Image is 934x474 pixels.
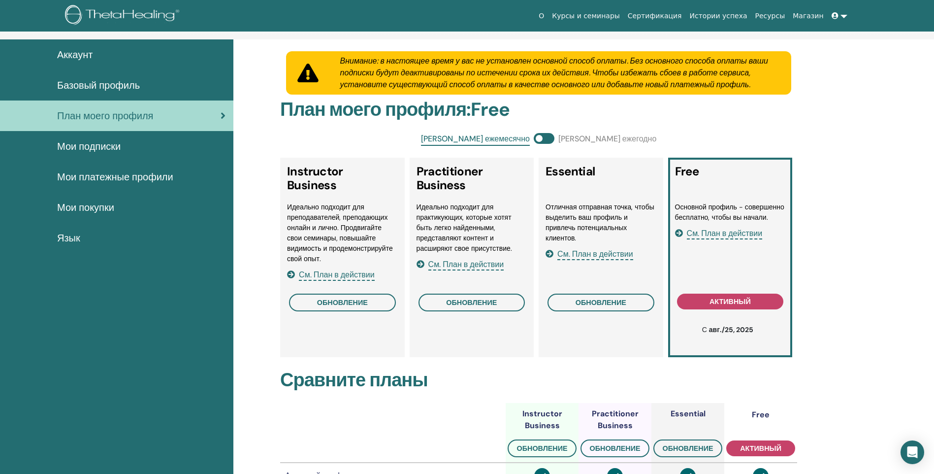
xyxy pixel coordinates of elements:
div: Practitioner Business [579,408,651,432]
span: обновление [317,298,368,307]
button: обновление [289,294,396,311]
div: Внимание: в настоящее время у вас не установлен основной способ оплаты. Без основного способа опл... [328,55,792,91]
span: Мои подписки [57,139,121,154]
div: Instructor Business [506,408,579,432]
span: [PERSON_NAME] ежемесячно [421,133,530,146]
span: обновление [590,444,641,453]
span: обновление [663,444,713,453]
a: О [535,7,548,25]
button: обновление [548,294,654,311]
span: См. План в действии [687,228,763,239]
li: Основной профиль - совершенно бесплатно, чтобы вы начали. [675,202,786,223]
a: См. План в действии [675,228,763,238]
p: С [680,325,776,335]
b: авг./25, 2025 [709,325,753,334]
span: Мои покупки [57,200,114,215]
li: Отличная отправная точка, чтобы выделить ваш профиль и привлечь потенциальных клиентов. [546,202,656,243]
a: См. План в действии [546,249,633,259]
h2: Сравните планы [280,369,797,392]
div: Open Intercom Messenger [901,440,924,464]
div: Essential [671,408,706,420]
button: обновление [419,294,525,311]
a: См. План в действии [417,259,504,270]
span: Базовый профиль [57,78,140,93]
button: обновление [508,440,577,457]
span: обновление [446,298,497,307]
button: активный [726,440,795,456]
span: активный [709,297,751,306]
span: Мои платежные профили [57,169,173,184]
button: активный [677,294,784,309]
li: Идеально подходит для преподавателей, преподающих онлайн и лично. Продвигайте свои семинары, повы... [287,202,398,264]
h2: План моего профиля : Free [280,99,797,121]
div: Free [752,409,770,421]
a: См. План в действии [287,270,375,280]
li: Идеально подходит для практикующих, которые хотят быть легко найденными, представляют контент и р... [417,202,527,254]
span: См. План в действии [557,249,633,260]
span: См. План в действии [299,270,375,281]
a: Истории успеха [686,7,751,25]
a: Сертификация [624,7,686,25]
span: обновление [576,298,626,307]
a: Ресурсы [751,7,789,25]
a: Магазин [789,7,827,25]
span: Язык [57,231,80,245]
span: См. План в действии [428,259,504,271]
img: logo.png [65,5,183,27]
span: обновление [517,444,568,453]
button: обновление [580,440,649,457]
a: Курсы и семинары [548,7,624,25]
span: [PERSON_NAME] ежегодно [558,133,656,146]
span: активный [740,444,781,453]
span: План моего профиля [57,108,153,123]
span: Аккаунт [57,47,93,62]
button: обновление [653,440,722,457]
